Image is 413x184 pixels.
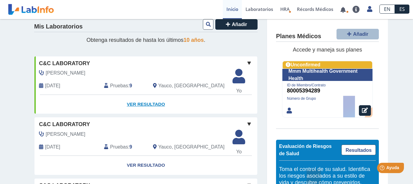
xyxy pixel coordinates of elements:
h4: Planes Médicos [276,33,321,40]
span: Yauco, PR [158,82,225,89]
span: Añadir [353,32,369,37]
span: C&C Laboratory [39,120,90,129]
a: Resultados [341,145,376,155]
span: Yo [229,148,249,156]
b: 9 [129,144,132,149]
span: Obtenga resultados de hasta los últimos . [86,37,205,43]
span: Frontera Tacoronte, Nestor [46,131,85,138]
span: C&C Laboratory [39,59,90,68]
span: Añadir [232,22,247,27]
span: Frontera Tacoronte, Nestor [46,69,85,77]
a: EN [379,5,395,14]
h4: Mis Laboratorios [34,23,83,30]
a: ES [395,5,409,14]
b: 9 [129,83,132,88]
span: 2025-08-29 [45,82,60,89]
a: Ver Resultado [34,156,257,175]
a: Ver Resultado [34,95,257,114]
span: Yo [229,87,249,95]
div: : [99,143,148,151]
span: Pruebas [110,82,128,89]
button: Añadir [337,29,379,39]
span: HRA [280,6,290,12]
span: 2025-08-05 [45,143,60,151]
span: Accede y maneja sus planes [293,47,362,53]
span: Yauco, PR [158,143,225,151]
iframe: Help widget launcher [359,160,406,177]
span: 10 años [184,37,204,43]
span: Evaluación de Riesgos de Salud [279,144,332,156]
span: Pruebas [110,143,128,151]
button: Añadir [215,19,258,30]
div: : [99,82,148,90]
